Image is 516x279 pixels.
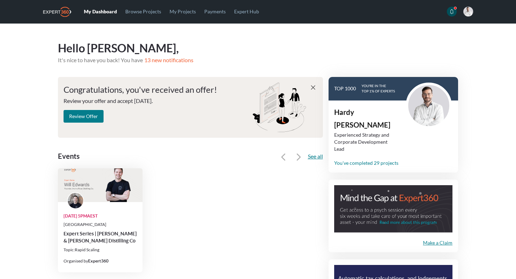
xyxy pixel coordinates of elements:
p: Experienced Strategy and Corporate Development Lead [334,131,398,153]
span: Hardy Hauck [406,83,452,129]
span: Expert Series | [PERSON_NAME] & [PERSON_NAME] Distilling Co [64,230,137,244]
span: [DATE] 5PM AEST [64,213,98,219]
span: Review Offer [69,113,98,119]
img: Expert360 [43,7,71,17]
h3: Hello [PERSON_NAME], [58,40,458,56]
div: TOP 1000 [334,85,356,92]
button: Make a Claim [423,239,452,246]
span: Review your offer and accept [DATE]. [64,97,153,104]
svg: icon [311,85,315,90]
span: Hardy [PERSON_NAME] [334,108,390,129]
span: Topic: Rapid Scaling [64,247,99,253]
span: Will Edwards [67,192,84,209]
a: Review Offer [64,112,104,119]
span: Hardy Hauck [463,7,473,17]
svg: icon [295,154,302,161]
span: Congratulations, you've received an offer! [64,84,217,95]
svg: icon [449,9,454,14]
a: You've completed 29 projects [334,158,398,167]
span: You've completed 29 projects [334,160,398,166]
span: It's nice to have you back! You have [58,57,143,63]
a: 13 new notifications [143,57,193,63]
img: Congratulations, you've received an offer! [253,83,306,132]
a: See all [308,153,323,160]
span: Organised by [64,258,88,264]
span: Expert360 [88,258,108,264]
img: Image [334,185,452,233]
p: Events [58,150,187,163]
span: [GEOGRAPHIC_DATA] [64,222,106,227]
div: You're in the top 1% of Experts [362,83,395,94]
button: Review Offer [64,110,104,123]
svg: icon [280,154,287,161]
span: Make a Claim [423,240,452,246]
a: [DATE] 5PMAEST[GEOGRAPHIC_DATA]Expert Series | [PERSON_NAME] & [PERSON_NAME] Distilling CoTopic:R... [58,168,143,272]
